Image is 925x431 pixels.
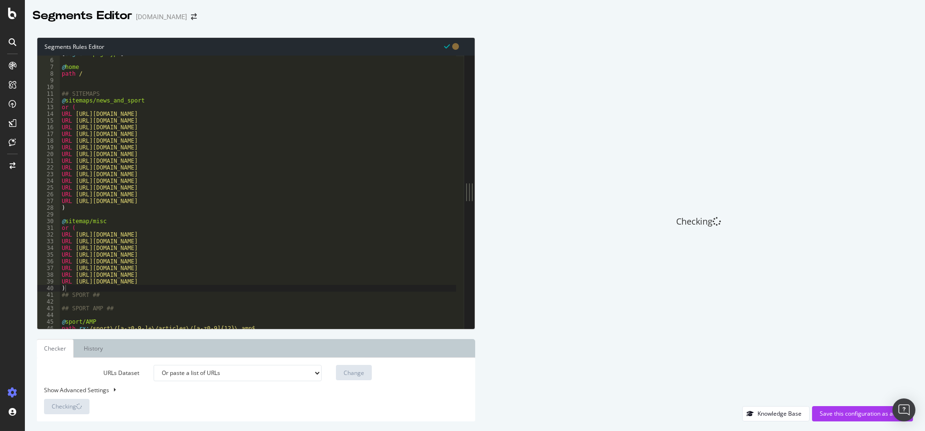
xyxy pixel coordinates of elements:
div: 11 [37,91,60,97]
div: 17 [37,131,60,137]
div: 8 [37,70,60,77]
div: Segments Editor [33,8,132,24]
div: 10 [37,84,60,91]
span: Checking [52,402,76,410]
div: 19 [37,144,60,151]
div: 43 [37,305,60,312]
a: Checker [37,339,74,358]
button: Save this configuration as active [812,406,913,421]
div: 21 [37,158,60,164]
div: 38 [37,272,60,278]
div: 34 [37,245,60,251]
div: Save this configuration as active [820,409,905,418]
span: You have unsaved modifications [453,42,459,51]
div: 14 [37,111,60,117]
div: 41 [37,292,60,298]
div: 18 [37,137,60,144]
div: [DOMAIN_NAME] [136,12,187,22]
div: 7 [37,64,60,70]
button: Knowledge Base [742,406,810,421]
div: 46 [37,325,60,332]
div: 24 [37,178,60,184]
div: 16 [37,124,60,131]
div: arrow-right-arrow-left [191,13,197,20]
span: Checking [676,215,713,227]
a: History [76,339,111,358]
div: 6 [37,57,60,64]
div: 20 [37,151,60,158]
div: 37 [37,265,60,272]
div: 15 [37,117,60,124]
div: 35 [37,251,60,258]
div: 9 [37,77,60,84]
div: 31 [37,225,60,231]
div: 40 [37,285,60,292]
div: 36 [37,258,60,265]
div: 33 [37,238,60,245]
div: 42 [37,298,60,305]
div: 27 [37,198,60,204]
div: 26 [37,191,60,198]
div: 30 [37,218,60,225]
div: 25 [37,184,60,191]
div: 44 [37,312,60,318]
button: Checking [44,399,89,414]
div: 23 [37,171,60,178]
div: Knowledge Base [758,409,802,418]
label: URLs Dataset [37,365,146,381]
span: Syntax is valid [445,42,450,51]
div: 32 [37,231,60,238]
div: Show Advanced Settings [37,386,461,394]
div: 13 [37,104,60,111]
div: Change [344,369,364,377]
div: 28 [37,204,60,211]
div: 22 [37,164,60,171]
div: Segments Rules Editor [37,38,475,56]
div: 29 [37,211,60,218]
div: 45 [37,318,60,325]
div: 12 [37,97,60,104]
a: Knowledge Base [742,409,810,418]
div: Open Intercom Messenger [892,398,915,421]
div: 39 [37,278,60,285]
button: Change [336,365,372,380]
